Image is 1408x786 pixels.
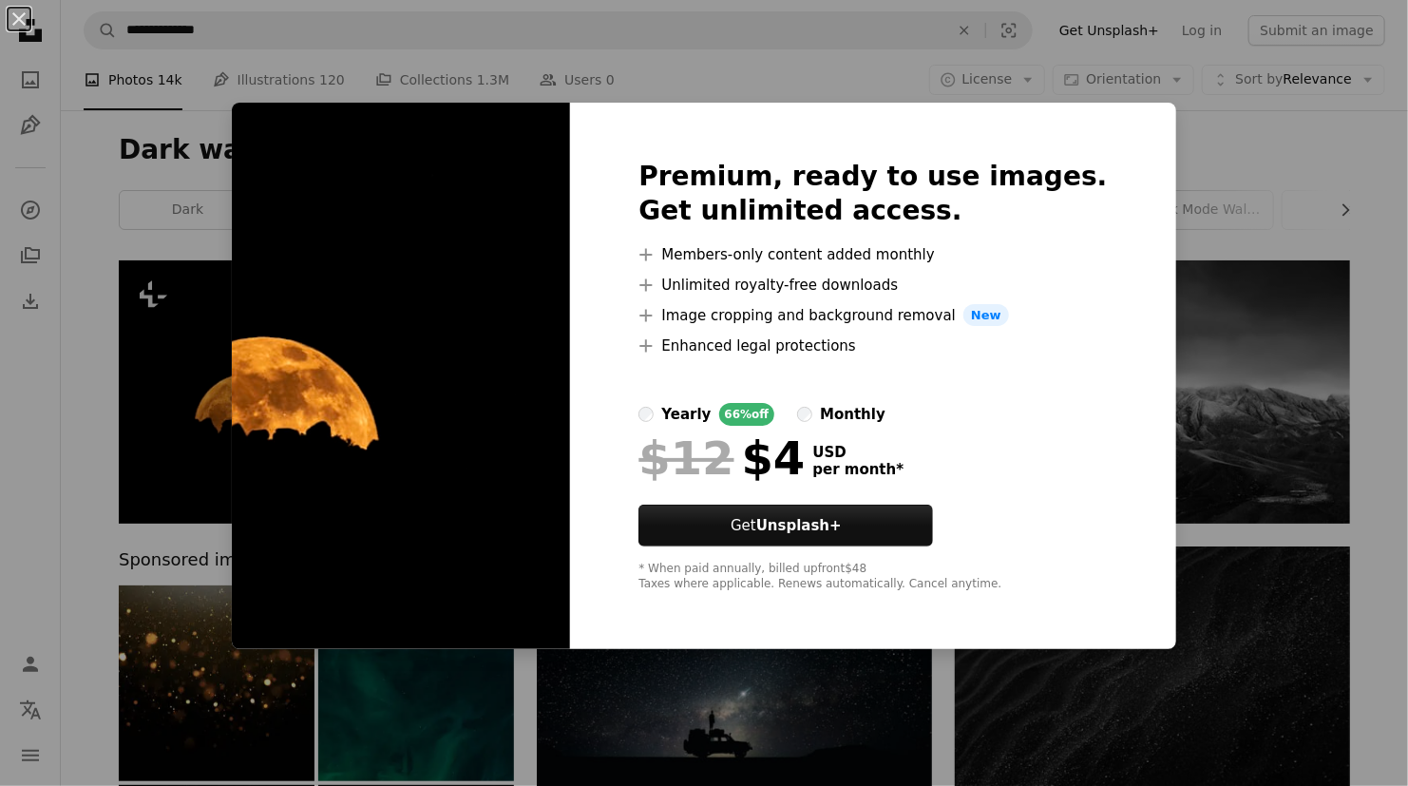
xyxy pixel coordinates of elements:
[638,335,1107,357] li: Enhanced legal protections
[638,274,1107,297] li: Unlimited royalty-free downloads
[638,433,805,483] div: $4
[812,461,904,478] span: per month *
[719,403,775,426] div: 66% off
[638,304,1107,327] li: Image cropping and background removal
[638,562,1107,592] div: * When paid annually, billed upfront $48 Taxes where applicable. Renews automatically. Cancel any...
[797,407,812,422] input: monthly
[638,505,933,546] button: GetUnsplash+
[661,403,711,426] div: yearly
[638,160,1107,228] h2: Premium, ready to use images. Get unlimited access.
[812,444,904,461] span: USD
[756,517,842,534] strong: Unsplash+
[638,433,733,483] span: $12
[232,103,570,650] img: premium_photo-1701091956254-8f24ea99a53b
[638,407,654,422] input: yearly66%off
[638,243,1107,266] li: Members-only content added monthly
[820,403,885,426] div: monthly
[963,304,1009,327] span: New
